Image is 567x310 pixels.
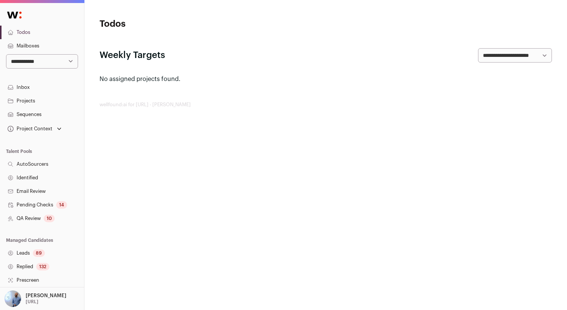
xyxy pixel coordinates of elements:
img: Wellfound [3,8,26,23]
button: Open dropdown [6,124,63,134]
div: 89 [33,249,45,257]
footer: wellfound:ai for [URL] - [PERSON_NAME] [100,102,552,108]
p: [URL] [26,299,38,305]
h2: Weekly Targets [100,49,165,61]
div: 10 [44,215,55,222]
p: No assigned projects found. [100,75,552,84]
div: Project Context [6,126,52,132]
div: 14 [56,201,67,209]
p: [PERSON_NAME] [26,293,66,299]
img: 97332-medium_jpg [5,290,21,307]
div: 132 [36,263,49,270]
h1: Todos [100,18,250,30]
button: Open dropdown [3,290,68,307]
